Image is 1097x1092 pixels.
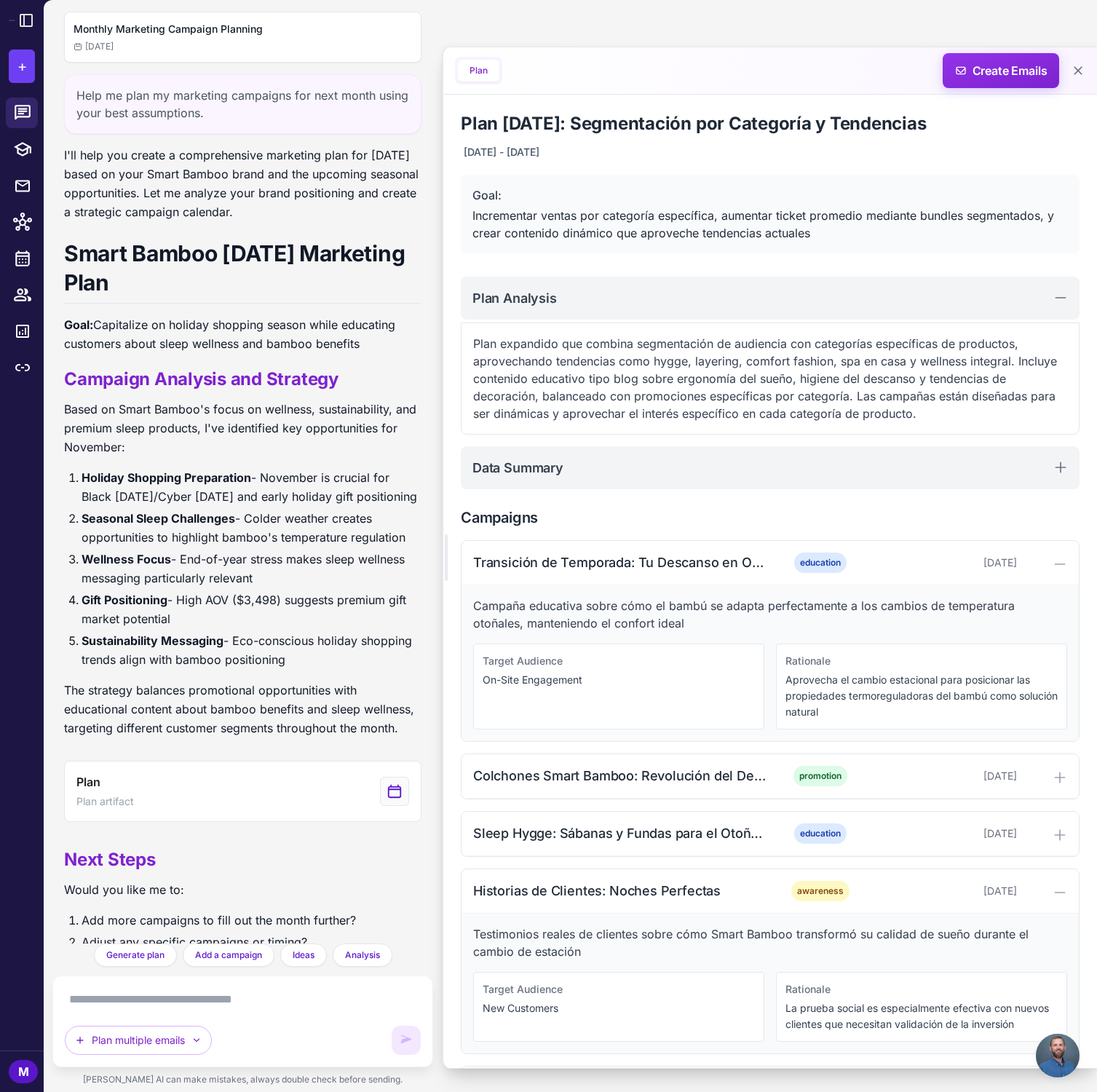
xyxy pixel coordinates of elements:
[483,672,755,688] p: On-Site Engagement
[473,553,767,572] div: Transición de Temporada: Tu Descanso en Otoño
[794,553,847,573] span: education
[74,21,412,37] h2: Monthly Marketing Campaign Planning
[195,949,262,962] span: Add a campaign
[458,60,499,82] button: Plan
[82,593,167,607] strong: Gift Positioning
[82,468,421,506] li: - November is crucial for Black [DATE]/Cyber [DATE] and early holiday gift positioning
[64,880,421,899] p: Would you like me to:
[64,368,421,391] h2: Campaign Analysis and Strategy
[65,1026,212,1055] button: Plan multiple emails
[873,768,1017,784] div: [DATE]
[64,74,421,134] div: Help me plan my marketing campaigns for next month using your best assumptions.
[483,653,755,669] div: Target Audience
[64,239,421,304] h1: Smart Bamboo [DATE] Marketing Plan
[785,1000,1058,1032] p: La prueba social es especialmente efectiva con nuevos clientes que necesitan validación de la inv...
[64,761,421,822] button: View generated Plan
[793,766,847,786] span: promotion
[938,53,1065,88] span: Create Emails
[345,949,380,962] span: Analysis
[473,925,1067,960] p: Testimonios reales de clientes sobre cómo Smart Bamboo transformó su calidad de sueño durante el ...
[183,943,274,967] button: Add a campaign
[64,146,421,221] p: I'll help you create a comprehensive marketing plan for [DATE] based on your Smart Bamboo brand a...
[333,943,392,967] button: Analysis
[74,40,114,53] span: [DATE]
[791,881,850,901] span: awareness
[106,949,165,962] span: Generate plan
[64,848,421,871] h2: Next Steps
[82,470,251,485] strong: Holiday Shopping Preparation
[461,507,1080,529] h2: Campaigns
[473,335,1067,422] p: Plan expandido que combina segmentación de audiencia con categorías específicas de productos, apr...
[472,207,1068,242] div: Incrementar ventas por categoría específica, aumentar ticket promedio mediante bundles segmentado...
[64,400,421,456] p: Based on Smart Bamboo's focus on wellness, sustainability, and premium sleep products, I've ident...
[785,653,1058,669] div: Rationale
[472,186,1068,204] div: Goal:
[472,288,557,308] h2: Plan Analysis
[82,552,171,566] strong: Wellness Focus
[1036,1034,1080,1077] div: Chat abierto
[873,883,1017,899] div: [DATE]
[794,823,847,844] span: education
[82,933,421,951] li: Adjust any specific campaigns or timing?
[293,949,314,962] span: Ideas
[873,826,1017,842] div: [DATE]
[64,317,93,332] strong: Goal:
[473,597,1067,632] p: Campaña educativa sobre cómo el bambú se adapta perfectamente a los cambios de temperatura otoñal...
[473,766,767,786] div: Colchones Smart Bamboo: Revolución del Descanso
[64,681,421,737] p: The strategy balances promotional opportunities with educational content about bamboo benefits an...
[873,555,1017,571] div: [DATE]
[785,981,1058,997] div: Rationale
[82,590,421,628] li: - High AOV ($3,498) suggests premium gift market potential
[461,112,1080,135] h1: Plan [DATE]: Segmentación por Categoría y Tendencias
[943,53,1059,88] button: Create Emails
[461,141,542,163] div: [DATE] - [DATE]
[17,55,27,77] span: +
[473,881,767,901] div: Historias de Clientes: Noches Perfectas
[82,509,421,547] li: - Colder weather creates opportunities to highlight bamboo's temperature regulation
[76,773,100,791] span: Plan
[483,981,755,997] div: Target Audience
[9,50,35,83] button: +
[82,911,421,930] li: Add more campaigns to fill out the month further?
[483,1000,755,1016] p: New Customers
[473,823,767,843] div: Sleep Hygge: Sábanas y Fundas para el Otoño Perfecto
[76,794,134,810] span: Plan artifact
[280,943,327,967] button: Ideas
[82,631,421,669] li: - Eco-conscious holiday shopping trends align with bamboo positioning
[64,315,421,353] p: Capitalize on holiday shopping season while educating customers about sleep wellness and bamboo b...
[472,458,563,478] h2: Data Summary
[82,633,223,648] strong: Sustainability Messaging
[94,943,177,967] button: Generate plan
[82,511,235,526] strong: Seasonal Sleep Challenges
[9,1060,38,1083] div: M
[9,20,15,20] img: Raleon Logo
[82,550,421,587] li: - End-of-year stress makes sleep wellness messaging particularly relevant
[785,672,1058,720] p: Aprovecha el cambio estacional para posicionar las propiedades termoreguladoras del bambú como so...
[52,1067,433,1092] div: [PERSON_NAME] AI can make mistakes, always double check before sending.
